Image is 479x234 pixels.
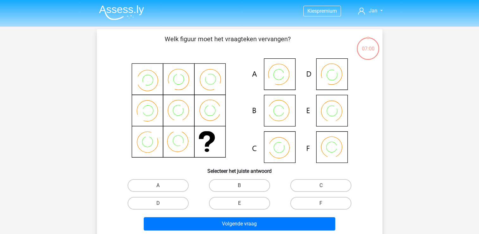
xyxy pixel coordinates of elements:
[307,8,317,14] span: Kies
[209,197,270,210] label: E
[209,179,270,192] label: B
[128,197,189,210] label: D
[356,7,385,15] a: Jan
[128,179,189,192] label: A
[99,5,144,20] img: Assessly
[144,217,335,231] button: Volgende vraag
[356,37,380,53] div: 07:00
[290,179,351,192] label: C
[369,8,377,14] span: Jan
[304,7,341,15] a: Kiespremium
[317,8,337,14] span: premium
[107,34,349,53] p: Welk figuur moet het vraagteken vervangen?
[107,163,372,174] h6: Selecteer het juiste antwoord
[290,197,351,210] label: F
